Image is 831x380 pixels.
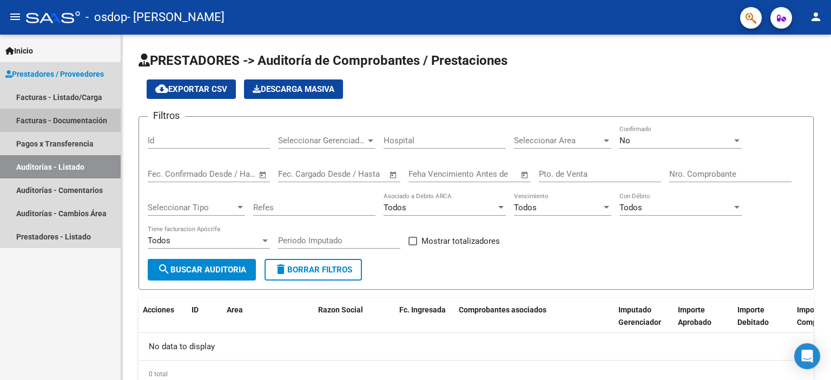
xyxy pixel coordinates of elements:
[187,298,222,346] datatable-header-cell: ID
[421,235,500,248] span: Mostrar totalizadores
[737,305,769,326] span: Importe Debitado
[157,263,170,276] mat-icon: search
[192,305,199,314] span: ID
[138,333,814,360] div: No data to display
[384,203,406,212] span: Todos
[148,259,256,281] button: Buscar Auditoria
[5,68,104,80] span: Prestadores / Proveedores
[332,169,384,179] input: Fecha fin
[127,5,225,29] span: - [PERSON_NAME]
[155,84,227,94] span: Exportar CSV
[454,298,614,346] datatable-header-cell: Comprobantes asociados
[278,169,322,179] input: Fecha inicio
[244,79,343,99] button: Descarga Masiva
[85,5,127,29] span: - osdop
[314,298,395,346] datatable-header-cell: Razon Social
[148,203,235,212] span: Seleccionar Tipo
[318,305,363,314] span: Razon Social
[222,298,298,346] datatable-header-cell: Area
[138,298,187,346] datatable-header-cell: Acciones
[614,298,674,346] datatable-header-cell: Imputado Gerenciador
[265,259,362,281] button: Borrar Filtros
[138,53,507,68] span: PRESTADORES -> Auditoría de Comprobantes / Prestaciones
[244,79,343,99] app-download-masive: Descarga masiva de comprobantes (adjuntos)
[678,305,711,326] span: Importe Aprobado
[5,45,33,57] span: Inicio
[733,298,793,346] datatable-header-cell: Importe Debitado
[794,343,820,369] div: Open Intercom Messenger
[395,298,454,346] datatable-header-cell: Fc. Ingresada
[809,10,822,23] mat-icon: person
[514,136,602,145] span: Seleccionar Area
[148,108,185,123] h3: Filtros
[148,169,192,179] input: Fecha inicio
[619,203,642,212] span: Todos
[278,136,366,145] span: Seleccionar Gerenciador
[143,305,174,314] span: Acciones
[147,79,236,99] button: Exportar CSV
[227,305,243,314] span: Area
[157,265,246,275] span: Buscar Auditoria
[148,236,170,245] span: Todos
[274,265,352,275] span: Borrar Filtros
[619,136,630,145] span: No
[9,10,22,23] mat-icon: menu
[399,305,446,314] span: Fc. Ingresada
[514,203,537,212] span: Todos
[519,169,531,181] button: Open calendar
[618,305,661,326] span: Imputado Gerenciador
[387,169,400,181] button: Open calendar
[674,298,733,346] datatable-header-cell: Importe Aprobado
[459,305,546,314] span: Comprobantes asociados
[274,263,287,276] mat-icon: delete
[201,169,254,179] input: Fecha fin
[257,169,269,181] button: Open calendar
[155,82,168,95] mat-icon: cloud_download
[253,84,334,94] span: Descarga Masiva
